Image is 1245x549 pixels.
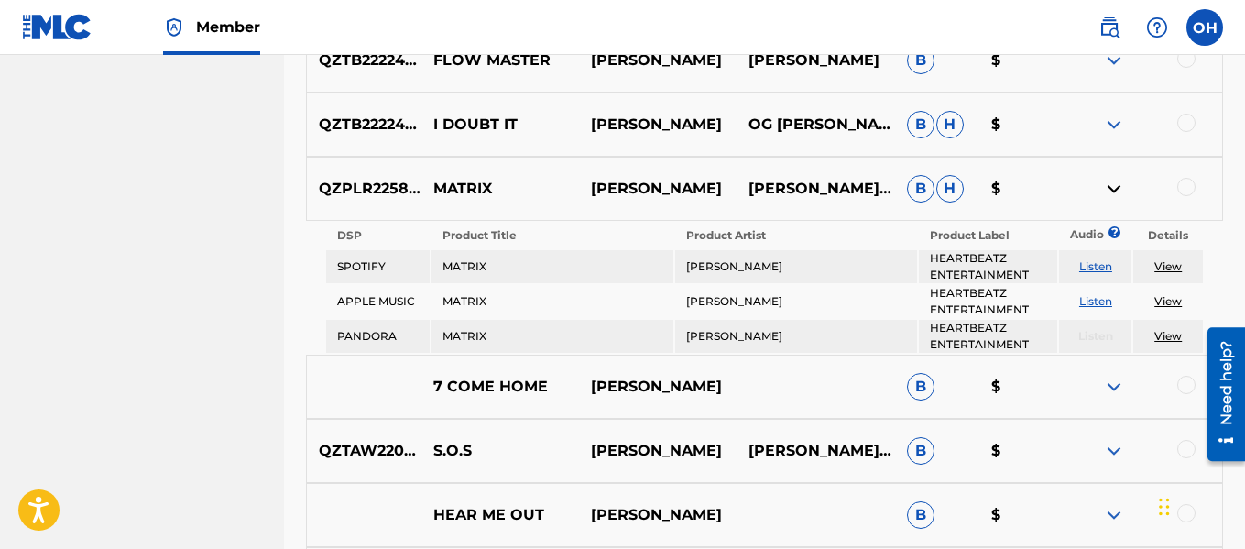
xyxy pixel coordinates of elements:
[1186,9,1223,46] div: User Menu
[936,175,964,203] span: H
[326,320,430,353] td: PANDORA
[1098,16,1120,38] img: search
[979,504,1065,526] p: $
[579,178,737,200] p: [PERSON_NAME]
[196,16,260,38] span: Member
[421,114,579,136] p: I DOUBT IT
[1103,504,1125,526] img: expand
[675,250,917,283] td: [PERSON_NAME]
[1059,226,1081,243] p: Audio
[326,223,430,248] th: DSP
[1091,9,1128,46] a: Public Search
[737,49,894,71] p: [PERSON_NAME]
[307,440,421,462] p: QZTAW2206798
[979,114,1065,136] p: $
[1146,16,1168,38] img: help
[919,250,1057,283] td: HEARTBEATZ ENTERTAINMENT
[1153,461,1245,549] iframe: Chat Widget
[421,504,579,526] p: HEAR ME OUT
[1154,329,1182,343] a: View
[1103,114,1125,136] img: expand
[307,178,421,200] p: QZPLR2258490
[579,114,737,136] p: [PERSON_NAME]
[675,320,917,353] td: [PERSON_NAME]
[907,47,934,74] span: B
[919,285,1057,318] td: HEARTBEATZ ENTERTAINMENT
[1159,479,1170,534] div: Drag
[919,223,1057,248] th: Product Label
[919,320,1057,353] td: HEARTBEATZ ENTERTAINMENT
[326,285,430,318] td: APPLE MUSIC
[737,114,894,136] p: OG [PERSON_NAME] BEATS
[431,250,673,283] td: MATRIX
[431,320,673,353] td: MATRIX
[907,501,934,529] span: B
[579,49,737,71] p: [PERSON_NAME]
[1194,321,1245,468] iframe: Resource Center
[1103,178,1125,200] img: contract
[307,114,421,136] p: QZTB22224034
[979,376,1065,398] p: $
[1154,259,1182,273] a: View
[907,111,934,138] span: B
[307,49,421,71] p: QZTB22224030
[1133,223,1203,248] th: Details
[421,49,579,71] p: FLOW MASTER
[979,440,1065,462] p: $
[1103,376,1125,398] img: expand
[907,175,934,203] span: B
[579,504,737,526] p: [PERSON_NAME]
[979,49,1065,71] p: $
[675,223,917,248] th: Product Artist
[936,111,964,138] span: H
[1139,9,1175,46] div: Help
[431,223,673,248] th: Product Title
[1103,49,1125,71] img: expand
[1059,328,1131,345] p: Listen
[737,178,894,200] p: [PERSON_NAME], [PERSON_NAME], TRODDI MAN
[1079,294,1112,308] a: Listen
[737,440,894,462] p: [PERSON_NAME], TRODDI MAN
[979,178,1065,200] p: $
[163,16,185,38] img: Top Rightsholder
[579,440,737,462] p: [PERSON_NAME]
[907,373,934,401] span: B
[326,250,430,283] td: SPOTIFY
[675,285,917,318] td: [PERSON_NAME]
[1114,226,1115,238] span: ?
[421,376,579,398] p: 7 COME HOME
[421,178,579,200] p: MATRIX
[579,376,737,398] p: [PERSON_NAME]
[421,440,579,462] p: S.O.S
[22,14,93,40] img: MLC Logo
[1079,259,1112,273] a: Listen
[907,437,934,465] span: B
[431,285,673,318] td: MATRIX
[1154,294,1182,308] a: View
[1103,440,1125,462] img: expand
